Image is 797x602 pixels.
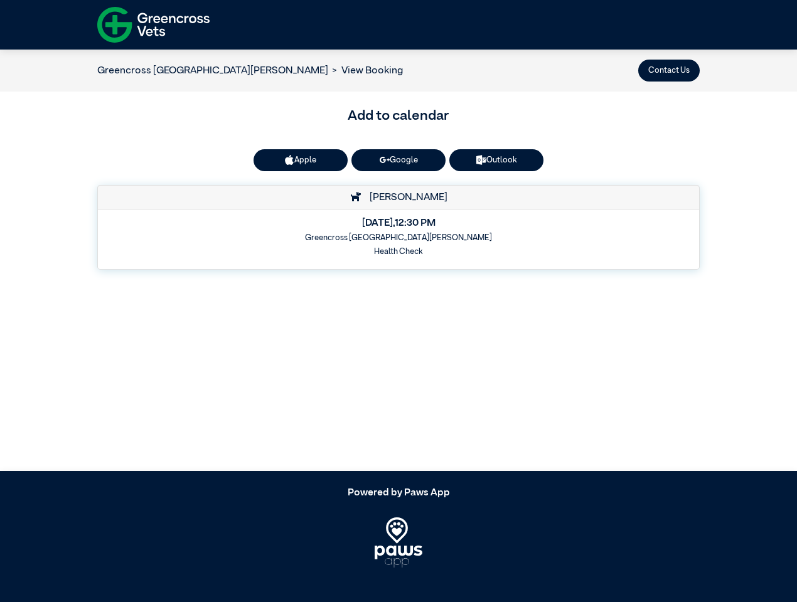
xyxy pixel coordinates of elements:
a: Google [351,149,446,171]
button: Apple [254,149,348,171]
img: PawsApp [375,517,423,568]
a: Outlook [449,149,543,171]
li: View Booking [328,63,403,78]
h6: Health Check [106,247,691,256]
h5: [DATE] , 12:30 PM [106,218,691,230]
nav: breadcrumb [97,63,403,78]
span: [PERSON_NAME] [363,193,447,203]
img: f-logo [97,3,210,46]
h6: Greencross [GEOGRAPHIC_DATA][PERSON_NAME] [106,233,691,243]
a: Greencross [GEOGRAPHIC_DATA][PERSON_NAME] [97,66,328,76]
h3: Add to calendar [97,106,700,127]
button: Contact Us [638,60,700,82]
h5: Powered by Paws App [97,487,700,499]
